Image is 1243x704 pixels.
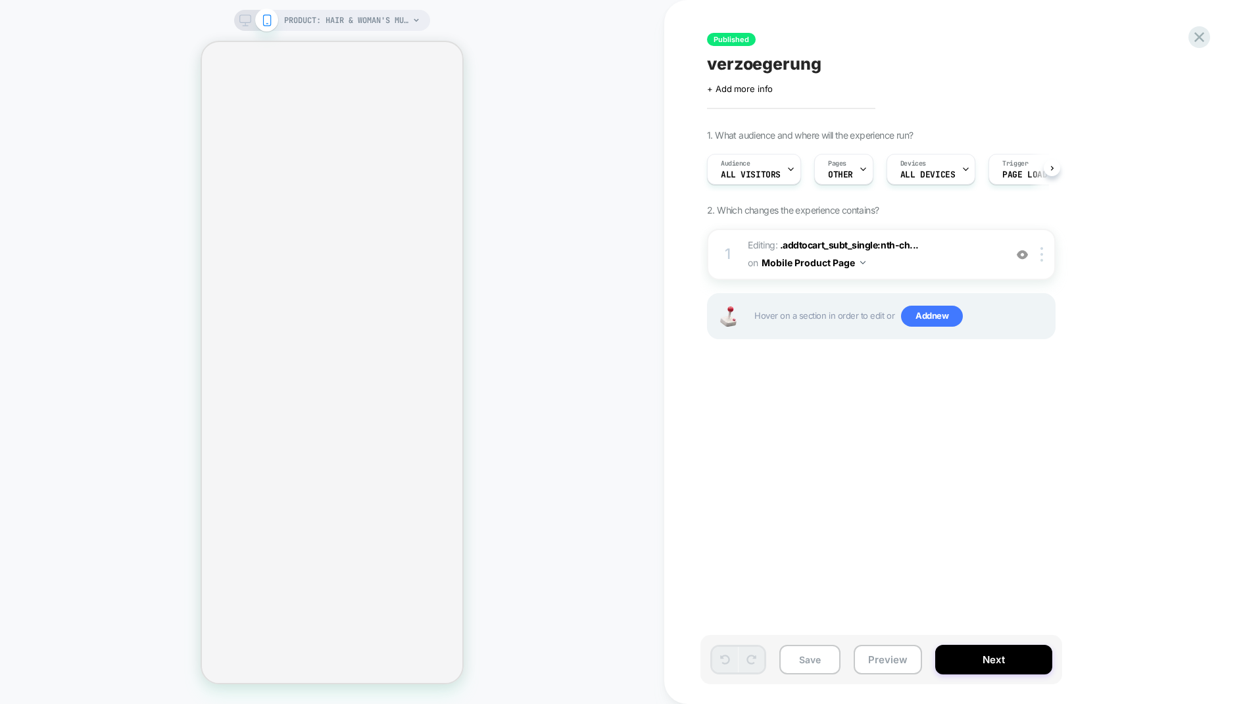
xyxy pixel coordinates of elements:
span: Trigger [1002,159,1028,168]
span: 2. Which changes the experience contains? [707,204,879,216]
span: Editing : [748,237,998,272]
span: .addtocart_subt_single:nth-ch... [780,239,919,250]
span: 1. What audience and where will the experience run? [707,129,913,141]
span: OTHER [828,170,853,179]
span: Add new [901,306,963,327]
span: Hover on a section in order to edit or [754,306,1048,327]
span: on [748,254,758,271]
img: down arrow [860,261,865,264]
div: 1 [721,241,735,268]
button: Preview [854,645,922,674]
button: Mobile Product Page [762,253,865,272]
span: Pages [828,159,846,168]
span: Published [707,33,756,46]
img: close [1040,247,1043,262]
span: All Visitors [721,170,781,179]
span: Audience [721,159,750,168]
button: Save [779,645,841,674]
span: Devices [900,159,926,168]
span: + Add more info [707,83,773,94]
img: Joystick [715,306,741,327]
span: PRODUCT: Hair & Woman's Multi Set [womans duo] [284,10,409,31]
span: Page Load [1002,170,1047,179]
button: Next [935,645,1052,674]
img: crossed eye [1017,249,1028,260]
span: verzoegerung [707,54,821,74]
span: ALL DEVICES [900,170,955,179]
